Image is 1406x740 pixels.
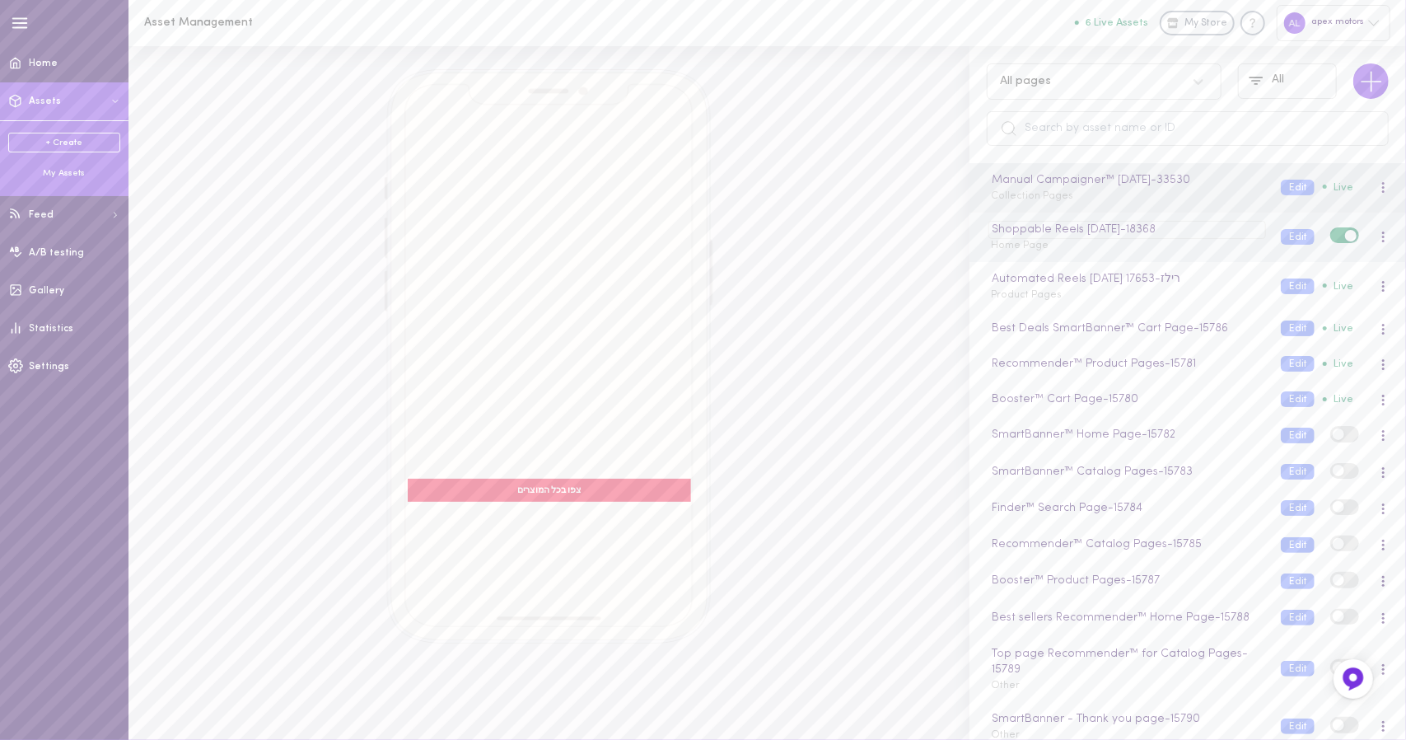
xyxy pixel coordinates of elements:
button: Edit [1281,391,1315,407]
a: 6 Live Assets [1075,17,1160,29]
button: Edit [1281,464,1315,480]
span: Other [991,681,1020,691]
div: SmartBanner™ Catalog Pages - 15783 [988,463,1265,481]
span: Live [1323,281,1353,292]
div: Finder™ Search Page - 15784 [988,499,1265,518]
div: Best Deals SmartBanner™ Cart Page - 15786 [988,320,1265,338]
span: Settings [29,362,69,372]
button: Edit [1281,574,1315,589]
button: Edit [1281,356,1315,372]
button: Edit [1281,719,1315,734]
span: Statistics [29,324,73,334]
button: Edit [1281,279,1315,294]
div: Recommender™ Product Pages - 15781 [988,355,1265,373]
div: Manual Campaigner™ [DATE] - 33530 [988,171,1265,190]
div: Knowledge center [1240,11,1265,35]
h1: Asset Management [144,16,416,29]
span: Live [1323,323,1353,334]
div: צפו בכל המוצרים [408,479,691,502]
span: Assets [29,96,61,106]
a: My Store [1160,11,1235,35]
div: Shoppable Reels [DATE] - 18368 [988,221,1265,239]
span: Product Pages [991,290,1062,300]
span: Collection Pages [991,191,1073,201]
button: Edit [1281,537,1315,553]
span: Gallery [29,286,64,296]
button: Edit [1281,610,1315,625]
div: SmartBanner - Thank you page - 15790 [988,710,1265,728]
button: Edit [1281,180,1315,195]
div: Booster™ Product Pages - 15787 [988,572,1265,590]
span: My Store [1184,16,1227,31]
span: Other [991,730,1020,740]
button: Edit [1281,321,1315,336]
div: SmartBanner™ Home Page - 15782 [988,426,1265,444]
span: Live [1323,182,1353,193]
span: Home [29,59,58,68]
span: Live [1323,358,1353,369]
button: Edit [1281,500,1315,516]
button: 6 Live Assets [1075,17,1148,28]
div: All pages [1000,76,1051,87]
span: Feed [29,210,54,220]
button: Edit [1281,661,1315,677]
img: Feedback Button [1341,667,1366,691]
button: Edit [1281,229,1315,245]
button: All [1238,63,1337,99]
input: Search by asset name or ID [987,111,1389,146]
span: A/B testing [29,248,84,258]
div: Best sellers Recommender™ Home Page - 15788 [988,609,1265,627]
div: Booster™ Cart Page - 15780 [988,391,1265,409]
a: + Create [8,133,120,152]
div: My Assets [8,167,120,180]
div: Top page Recommender™ for Catalog Pages - 15789 [988,645,1265,679]
div: apex motors [1277,5,1390,40]
div: Recommender™ Catalog Pages - 15785 [988,536,1265,554]
span: Home Page [991,241,1049,251]
button: Edit [1281,428,1315,443]
span: Live [1323,394,1353,405]
div: Automated Reels [DATE] רילז - 17653 [988,270,1265,288]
